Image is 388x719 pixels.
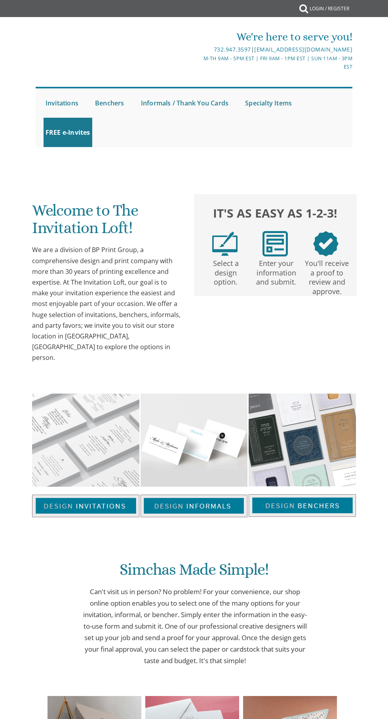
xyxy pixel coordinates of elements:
[194,54,352,71] div: M-Th 9am - 5pm EST | Fri 9am - 1pm EST | Sun 11am - 3pm EST
[202,256,249,287] p: Select a design option.
[303,256,351,296] p: You'll receive a proof to review and approve.
[243,88,294,118] a: Specialty Items
[254,46,352,53] a: [EMAIL_ADDRESS][DOMAIN_NAME]
[212,231,238,256] img: step1.png
[200,205,351,222] h2: It's as easy as 1-2-3!
[139,88,230,118] a: Informals / Thank You Cards
[83,586,307,666] p: Can't visit us in person? No problem! For your convenience, our shop online option enables you to...
[194,45,352,54] div: |
[214,46,251,53] a: 732.947.3597
[44,118,92,147] a: FREE e-Invites
[253,256,300,287] p: Enter your information and submit.
[313,231,339,256] img: step3.png
[194,29,352,45] div: We're here to serve you!
[262,231,288,256] img: step2.png
[93,88,126,118] a: Benchers
[32,202,184,243] h1: Welcome to The Invitation Loft!
[81,561,307,584] h1: Simchas Made Simple!
[44,88,80,118] a: Invitations
[32,245,184,363] div: We are a division of BP Print Group, a comprehensive design and print company with more than 30 y...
